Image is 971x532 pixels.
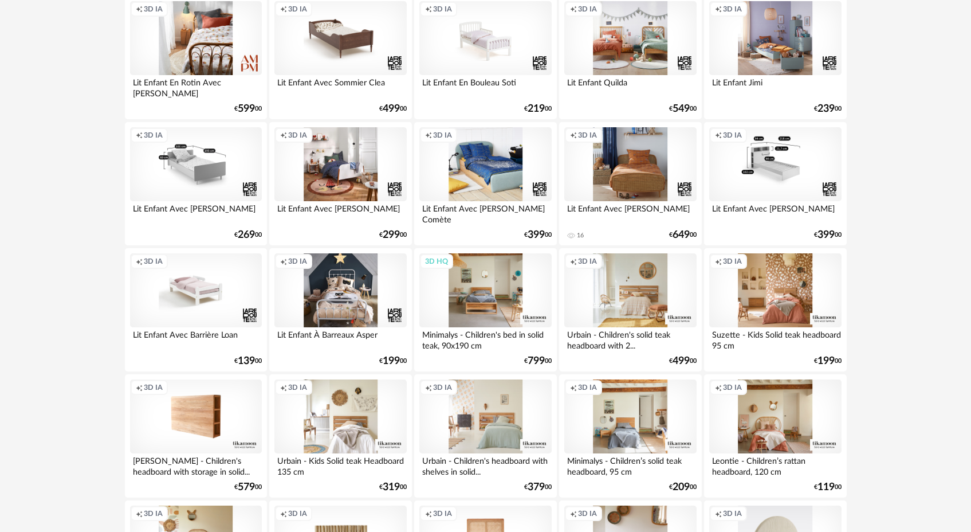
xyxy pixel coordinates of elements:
span: 3D IA [433,5,452,14]
span: 219 [528,105,545,113]
div: Urbain - Children's headboard with shelves in solid... [419,453,551,476]
div: Urbain - Children's solid teak headboard with 2... [564,327,696,350]
a: Creation icon 3D IA Suzette - Kids Solid teak headboard 95 cm €19900 [704,248,846,372]
div: € 00 [814,357,842,365]
span: 579 [238,483,255,491]
span: Creation icon [136,257,143,266]
div: Lit Enfant Avec [PERSON_NAME] [130,201,262,224]
div: 16 [577,232,584,240]
span: 209 [673,483,690,491]
span: 139 [238,357,255,365]
div: € 00 [669,483,697,491]
div: Lit Enfant Avec Sommier Clea [274,75,406,98]
span: 649 [673,231,690,239]
span: 3D IA [723,5,742,14]
span: 199 [817,357,835,365]
span: 3D IA [433,383,452,392]
div: € 00 [234,483,262,491]
span: 549 [673,105,690,113]
span: Creation icon [570,383,577,392]
a: Creation icon 3D IA Minimalys - Children’s solid teak headboard, 95 cm €20900 [559,374,701,498]
a: Creation icon 3D IA Urbain - Children's solid teak headboard with 2... €49900 [559,248,701,372]
span: Creation icon [136,383,143,392]
span: 3D IA [288,5,307,14]
div: € 00 [814,105,842,113]
div: € 00 [524,357,552,365]
span: 239 [817,105,835,113]
div: € 00 [669,231,697,239]
span: 3D IA [288,383,307,392]
a: Creation icon 3D IA Lit Enfant Avec [PERSON_NAME] €29900 [269,122,411,246]
span: 399 [817,231,835,239]
span: Creation icon [570,5,577,14]
div: Lit Enfant À Barreaux Asper [274,327,406,350]
span: 3D IA [723,131,742,140]
div: Lit Enfant En Rotin Avec [PERSON_NAME] [130,75,262,98]
span: 3D IA [144,5,163,14]
span: Creation icon [136,509,143,518]
div: € 00 [669,105,697,113]
span: 3D IA [144,383,163,392]
span: 3D IA [433,509,452,518]
a: 3D HQ Minimalys - Children's bed in solid teak, 90x190 cm €79900 [414,248,556,372]
span: Creation icon [715,509,722,518]
span: Creation icon [425,131,432,140]
a: Creation icon 3D IA Lit Enfant Avec [PERSON_NAME] Comète €39900 [414,122,556,246]
div: Minimalys - Children's bed in solid teak, 90x190 cm [419,327,551,350]
span: 3D IA [578,131,597,140]
span: 319 [383,483,400,491]
div: € 00 [524,483,552,491]
span: 3D IA [578,257,597,266]
div: € 00 [234,357,262,365]
span: Creation icon [715,131,722,140]
span: Creation icon [570,131,577,140]
div: € 00 [234,231,262,239]
span: Creation icon [715,383,722,392]
div: 3D HQ [420,254,453,269]
span: Creation icon [136,131,143,140]
a: Creation icon 3D IA Urbain - Children's headboard with shelves in solid... €37900 [414,374,556,498]
span: 3D IA [723,257,742,266]
span: 3D IA [288,257,307,266]
div: € 00 [379,483,407,491]
div: Lit Enfant Avec [PERSON_NAME] [709,201,841,224]
span: Creation icon [425,383,432,392]
div: Lit Enfant Avec [PERSON_NAME] [274,201,406,224]
a: Creation icon 3D IA Lit Enfant Avec [PERSON_NAME] €26900 [125,122,267,246]
span: Creation icon [570,257,577,266]
span: 399 [528,231,545,239]
span: Creation icon [425,5,432,14]
span: Creation icon [280,131,287,140]
a: Creation icon 3D IA Lit Enfant À Barreaux Asper €19900 [269,248,411,372]
span: 3D IA [144,257,163,266]
a: Creation icon 3D IA Leontie - Children’s rattan headboard, 120 cm €11900 [704,374,846,498]
span: Creation icon [425,509,432,518]
div: Lit Enfant Avec [PERSON_NAME] [564,201,696,224]
a: Creation icon 3D IA Lit Enfant Avec [PERSON_NAME] 16 €64900 [559,122,701,246]
span: 3D IA [144,131,163,140]
span: 3D IA [144,509,163,518]
span: 3D IA [578,509,597,518]
span: 499 [383,105,400,113]
div: Minimalys - Children’s solid teak headboard, 95 cm [564,453,696,476]
span: 3D IA [288,131,307,140]
span: 3D IA [723,509,742,518]
span: 199 [383,357,400,365]
span: 499 [673,357,690,365]
div: Lit Enfant Jimi [709,75,841,98]
span: 119 [817,483,835,491]
div: Lit Enfant En Bouleau Soti [419,75,551,98]
span: 3D IA [578,5,597,14]
div: Urbain - Kids Solid teak Headboard 135 cm [274,453,406,476]
div: Lit Enfant Avec Barrière Loan [130,327,262,350]
span: 3D IA [578,383,597,392]
span: 379 [528,483,545,491]
div: Leontie - Children’s rattan headboard, 120 cm [709,453,841,476]
div: € 00 [524,231,552,239]
div: € 00 [379,357,407,365]
span: 799 [528,357,545,365]
a: Creation icon 3D IA Lit Enfant Avec [PERSON_NAME] €39900 [704,122,846,246]
div: € 00 [234,105,262,113]
div: Lit Enfant Avec [PERSON_NAME] Comète [419,201,551,224]
span: 269 [238,231,255,239]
